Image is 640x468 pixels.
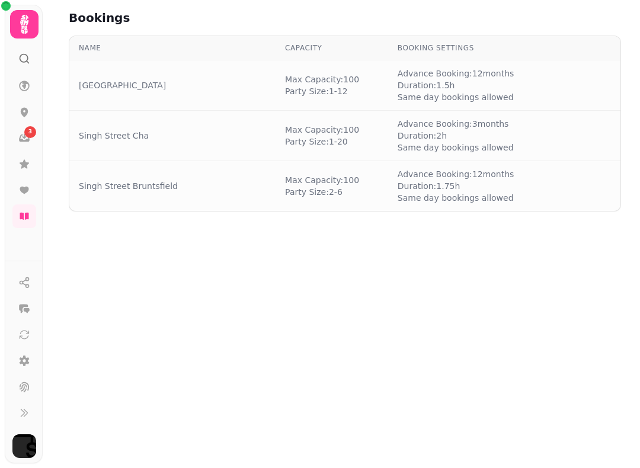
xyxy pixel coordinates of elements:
div: Booking Settings [398,43,542,53]
h2: Bookings [69,9,296,26]
span: Same day bookings allowed [398,192,514,204]
a: [GEOGRAPHIC_DATA] [79,79,166,91]
span: Max Capacity: 100 [285,124,359,136]
span: Max Capacity: 100 [285,73,359,85]
a: 3 [12,126,36,150]
span: Same day bookings allowed [398,142,514,153]
span: Same day bookings allowed [398,91,514,103]
button: User avatar [10,434,39,458]
img: User avatar [12,434,36,458]
span: Advance Booking: 12 months [398,168,514,180]
a: Singh Street Cha [79,130,149,142]
span: 3 [28,128,32,136]
a: Singh Street Bruntsfield [79,180,178,192]
div: Capacity [285,43,379,53]
span: Advance Booking: 3 months [398,118,514,130]
span: Party Size: 1 - 20 [285,136,359,148]
span: Duration: 1.75 h [398,180,514,192]
span: Max Capacity: 100 [285,174,359,186]
span: Duration: 1.5 h [398,79,514,91]
div: Name [79,43,266,53]
span: Duration: 2 h [398,130,514,142]
span: Advance Booking: 12 months [398,68,514,79]
span: Party Size: 1 - 12 [285,85,359,97]
span: Party Size: 2 - 6 [285,186,359,198]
